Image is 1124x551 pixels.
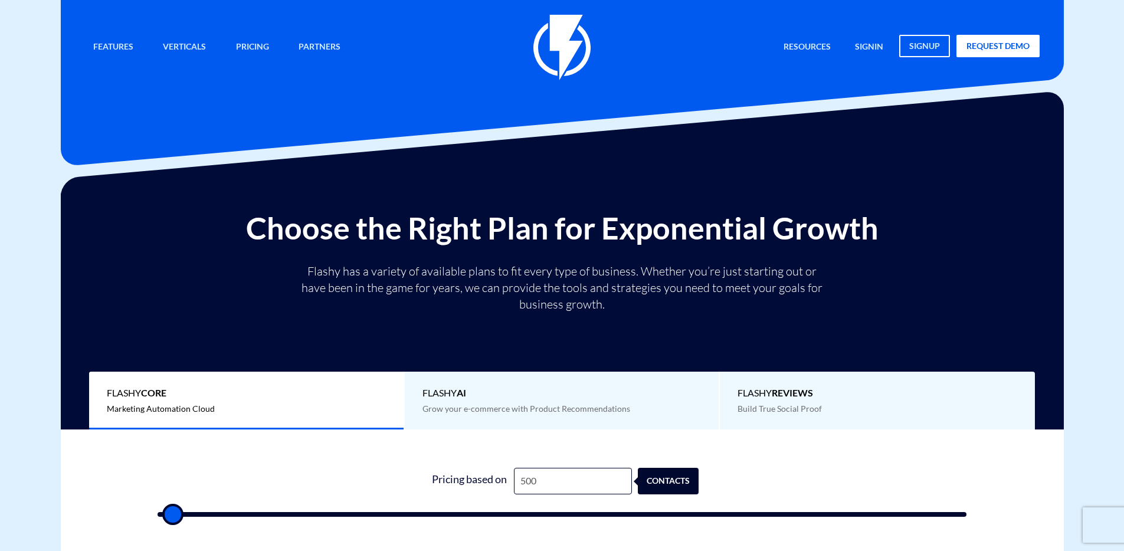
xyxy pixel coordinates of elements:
a: Pricing [227,35,278,60]
span: Flashy [422,386,702,400]
a: Verticals [154,35,215,60]
b: REVIEWS [772,387,813,398]
h2: Choose the Right Plan for Exponential Growth [70,211,1055,245]
span: Flashy [738,386,1017,400]
a: Partners [290,35,349,60]
span: Grow your e-commerce with Product Recommendations [422,404,630,414]
p: Flashy has a variety of available plans to fit every type of business. Whether you’re just starti... [297,263,828,313]
span: Flashy [107,386,386,400]
div: Pricing based on [425,468,514,494]
a: Resources [775,35,840,60]
b: AI [457,387,466,398]
span: Build True Social Proof [738,404,822,414]
div: contacts [644,468,704,494]
span: Marketing Automation Cloud [107,404,215,414]
a: request demo [956,35,1040,57]
b: Core [141,387,166,398]
a: signin [846,35,892,60]
a: signup [899,35,950,57]
a: Features [84,35,142,60]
